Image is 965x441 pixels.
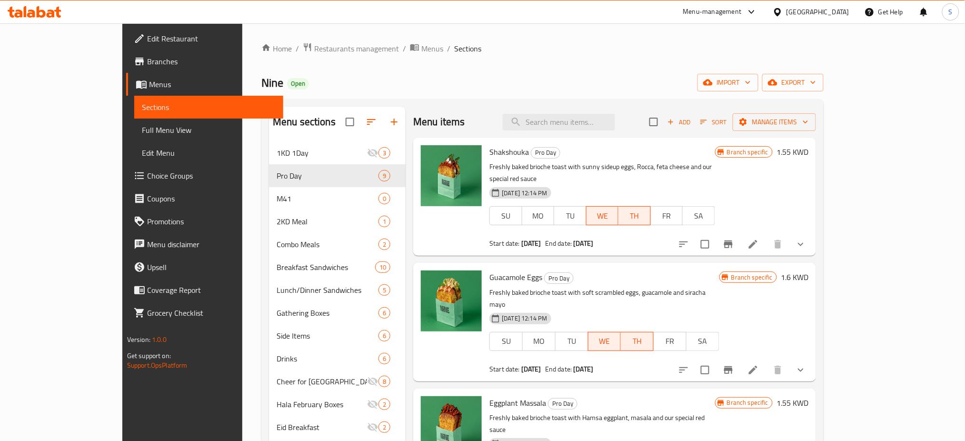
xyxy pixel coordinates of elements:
div: items [375,261,390,273]
span: Open [287,80,309,88]
b: [DATE] [521,237,541,250]
span: 6 [379,354,390,363]
button: Branch-specific-item [717,359,740,381]
span: WE [590,209,615,223]
span: Start date: [489,363,520,375]
b: [DATE] [574,363,594,375]
span: Add [666,117,692,128]
div: Breakfast Sandwiches10 [269,256,406,279]
span: Promotions [147,216,276,227]
a: Sections [134,96,284,119]
span: Start date: [489,237,520,250]
a: Edit menu item [747,239,759,250]
span: Menu disclaimer [147,239,276,250]
a: Edit Menu [134,141,284,164]
span: Choice Groups [147,170,276,181]
span: Version: [127,333,150,346]
span: Cheer for [GEOGRAPHIC_DATA] [277,376,367,387]
button: sort-choices [672,233,695,256]
a: Full Menu View [134,119,284,141]
p: Freshly baked brioche toast with Hamsa eggplant, masala and our special red sauce [489,412,715,436]
span: M41 [277,193,378,204]
div: items [378,307,390,319]
span: Select to update [695,234,715,254]
span: SU [494,334,519,348]
div: Cheer for [GEOGRAPHIC_DATA]8 [269,370,406,393]
span: Select section [644,112,664,132]
li: / [296,43,299,54]
button: MO [522,206,555,225]
h6: 1.55 KWD [776,396,808,410]
a: Menu disclaimer [126,233,284,256]
h2: Menu sections [273,115,336,129]
button: Add [664,115,694,130]
span: Lunch/Dinner Sandwiches [277,284,378,296]
span: import [705,77,751,89]
span: 9 [379,171,390,180]
div: Pro Day [277,170,378,181]
span: Shakshouka [489,145,529,159]
span: 6 [379,331,390,341]
a: Edit menu item [747,364,759,376]
span: Select to update [695,360,715,380]
span: End date: [545,363,572,375]
a: Support.OpsPlatform [127,359,188,371]
span: Pro Day [531,147,560,158]
div: Pro Day [548,398,577,410]
span: Manage items [740,116,808,128]
h6: 1.6 KWD [781,271,808,284]
img: Guacamole Eggs [421,271,482,331]
button: show more [789,233,812,256]
div: [GEOGRAPHIC_DATA] [786,7,849,17]
span: Add item [664,115,694,130]
span: 2 [379,423,390,432]
button: Sort [698,115,729,130]
button: FR [653,332,686,351]
span: Menus [149,79,276,90]
button: SA [682,206,715,225]
span: TU [558,209,583,223]
span: Coupons [147,193,276,204]
div: items [378,193,390,204]
button: Add section [383,110,406,133]
span: Sections [142,101,276,113]
button: Manage items [733,113,816,131]
button: import [697,74,758,91]
span: Drinks [277,353,378,364]
a: Upsell [126,256,284,279]
span: 3 [379,149,390,158]
div: Eid Breakfast2 [269,416,406,439]
div: Cheer for Kuwait [277,376,367,387]
div: items [378,170,390,181]
span: 6 [379,309,390,318]
svg: Show Choices [795,364,806,376]
a: Coupons [126,187,284,210]
span: FR [655,209,679,223]
button: MO [522,332,556,351]
button: TU [554,206,587,225]
div: items [378,421,390,433]
button: TU [555,332,588,351]
button: delete [766,359,789,381]
span: Sections [454,43,481,54]
span: Menus [421,43,443,54]
a: Edit Restaurant [126,27,284,50]
button: show more [789,359,812,381]
span: 8 [379,377,390,386]
a: Menus [410,42,443,55]
span: Branch specific [723,148,772,157]
button: WE [588,332,621,351]
span: Branch specific [723,398,772,407]
p: Freshly baked brioche toast with sunny sideup eggs, Rocca, feta cheese and our special red sauce [489,161,715,185]
div: 1KD 1Day3 [269,141,406,164]
div: items [378,376,390,387]
span: FR [657,334,683,348]
svg: Inactive section [367,376,378,387]
span: Edit Menu [142,147,276,159]
span: Coverage Report [147,284,276,296]
button: SU [489,206,522,225]
span: SA [690,334,716,348]
span: Combo Meals [277,239,378,250]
